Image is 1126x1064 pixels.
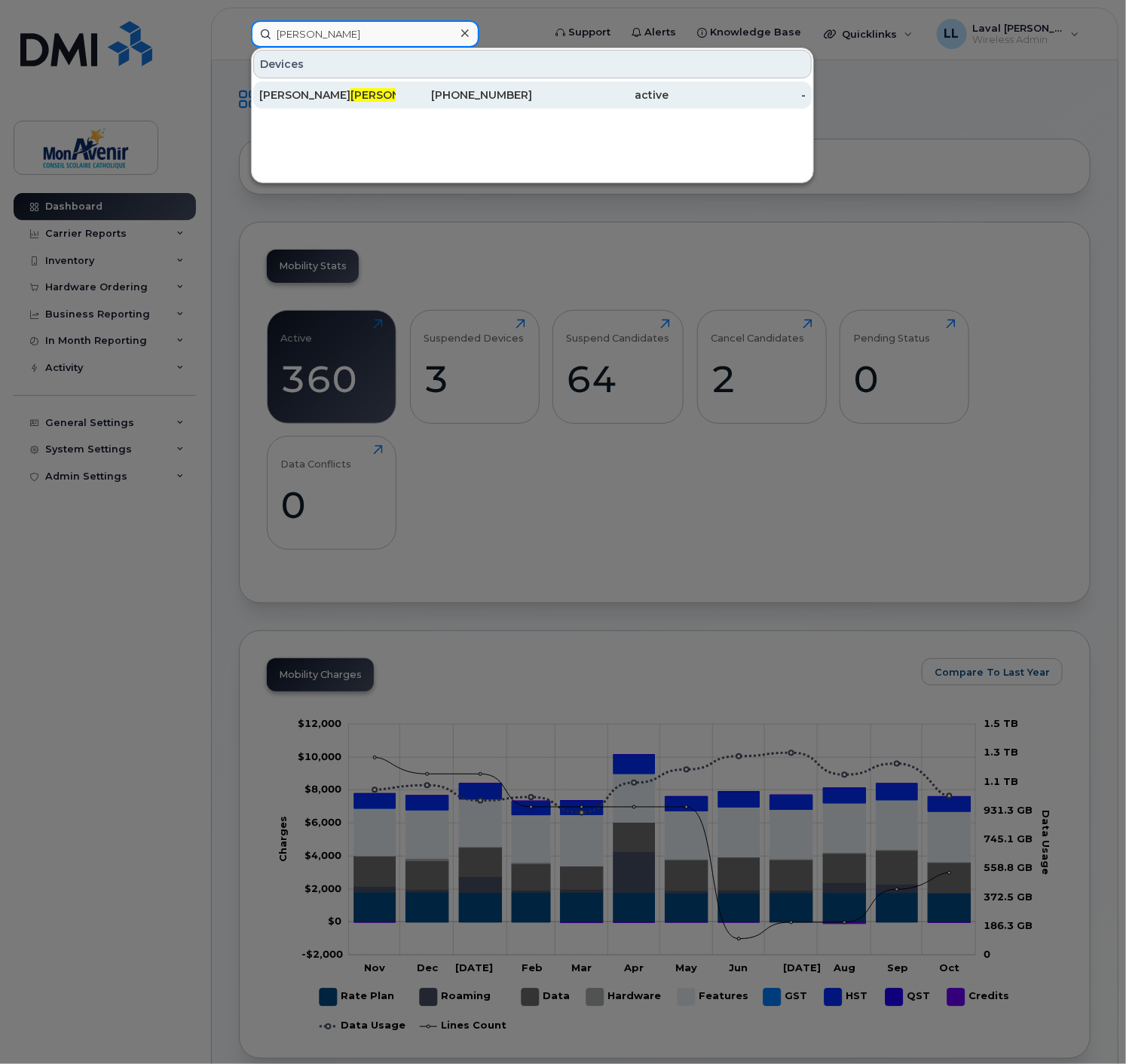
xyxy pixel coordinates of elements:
[533,87,669,103] div: active
[253,50,812,78] div: Devices
[669,87,806,103] div: -
[396,87,532,103] div: [PHONE_NUMBER]
[350,88,442,102] span: [PERSON_NAME]
[259,87,396,103] div: [PERSON_NAME]
[253,81,812,109] a: [PERSON_NAME][PERSON_NAME][PHONE_NUMBER]active-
